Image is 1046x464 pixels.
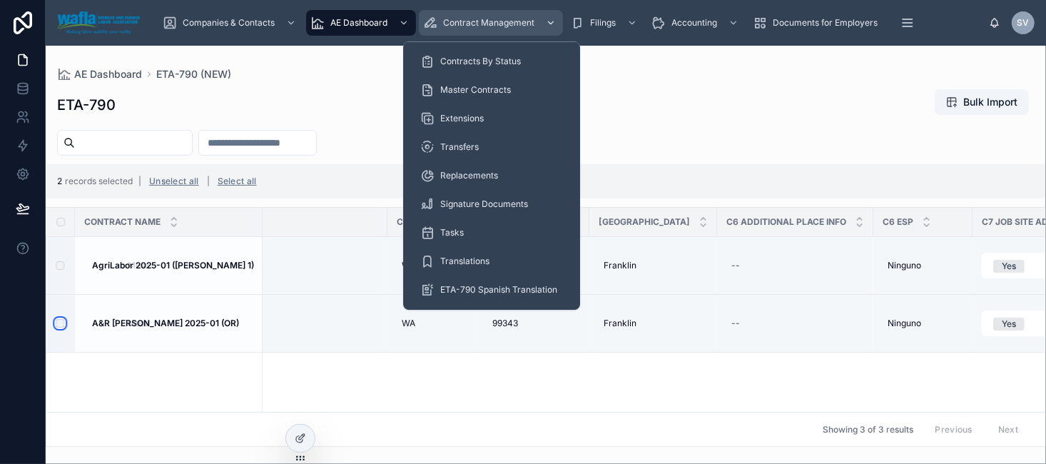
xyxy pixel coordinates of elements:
a: Translations [412,248,572,274]
img: App logo [57,11,140,34]
a: Ninguno [882,312,964,335]
span: Bulk Import [963,95,1017,109]
span: Replacements [440,170,498,181]
span: [GEOGRAPHIC_DATA] [599,216,690,228]
span: | [207,176,210,186]
span: 2 [57,176,62,186]
span: C6 Additional Place Info [726,216,846,228]
span: C6 Esp [883,216,913,228]
a: Accounting [647,10,746,36]
div: Yes [1002,260,1016,273]
span: WA [402,260,415,271]
span: SV [1017,17,1030,29]
span: Tasks [440,227,464,238]
span: ETA-790 Spanish Translation [440,284,557,296]
button: Unselect all [144,170,204,193]
a: WA [396,254,469,277]
strong: AgriLabor 2025-01 ([PERSON_NAME] 1) [92,260,254,271]
a: AE Dashboard [306,10,416,36]
div: Yes [1002,318,1016,331]
span: C3 State [397,216,438,228]
div: scrollable content [151,7,989,39]
a: WA [396,312,469,335]
a: 99343 [487,312,581,335]
a: Hi-View Orchards, LLC [882,410,964,444]
a: Documents for Employers [748,10,888,36]
span: Translations [440,256,489,267]
span: Ninguno [888,260,921,271]
a: Signature Documents [412,191,572,217]
span: Contracts By Status [440,56,521,67]
a: -- [726,254,865,277]
a: ETA-790 (NEW) [156,67,231,81]
span: Ninguno [888,318,921,329]
a: ETA-790 Spanish Translation [412,277,572,303]
div: -- [731,260,740,271]
a: Contracts By Status [412,49,572,74]
a: AE Dashboard [57,67,142,81]
span: Master Contracts [440,84,511,96]
span: Contract Name [84,216,161,228]
a: Replacements [412,163,572,188]
button: Bulk Import [935,89,1029,115]
span: Franklin [604,260,636,271]
a: -- [726,312,865,335]
span: Franklin [604,318,636,329]
a: Master Contracts [412,77,572,103]
button: Select all [213,170,262,193]
span: Transfers [440,141,479,153]
span: Accounting [671,17,717,29]
span: Signature Documents [440,198,528,210]
span: Filings [590,17,616,29]
a: Extensions [412,106,572,131]
span: 99343 [492,318,518,329]
span: Showing 3 of 3 results [823,424,913,435]
span: Documents for Employers [773,17,878,29]
span: WA [402,318,415,329]
a: Franklin [598,254,709,277]
span: AE Dashboard [74,67,142,81]
h1: ETA-790 [57,95,116,115]
span: AE Dashboard [330,17,387,29]
span: Extensions [440,113,484,124]
span: Companies & Contacts [183,17,275,29]
a: A&R [PERSON_NAME] 2025-01 (OR) [92,318,254,329]
a: Contract Management [419,10,563,36]
a: Tasks [412,220,572,246]
a: Companies & Contacts [158,10,303,36]
div: -- [731,318,740,329]
span: | [138,176,141,186]
span: Contract Management [443,17,534,29]
a: Filings [566,10,644,36]
strong: A&R [PERSON_NAME] 2025-01 (OR) [92,318,239,328]
a: Transfers [412,134,572,160]
a: AgriLabor 2025-01 ([PERSON_NAME] 1) [92,260,254,271]
span: records selected [65,176,133,186]
a: Franklin [598,312,709,335]
a: Ninguno [882,254,964,277]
